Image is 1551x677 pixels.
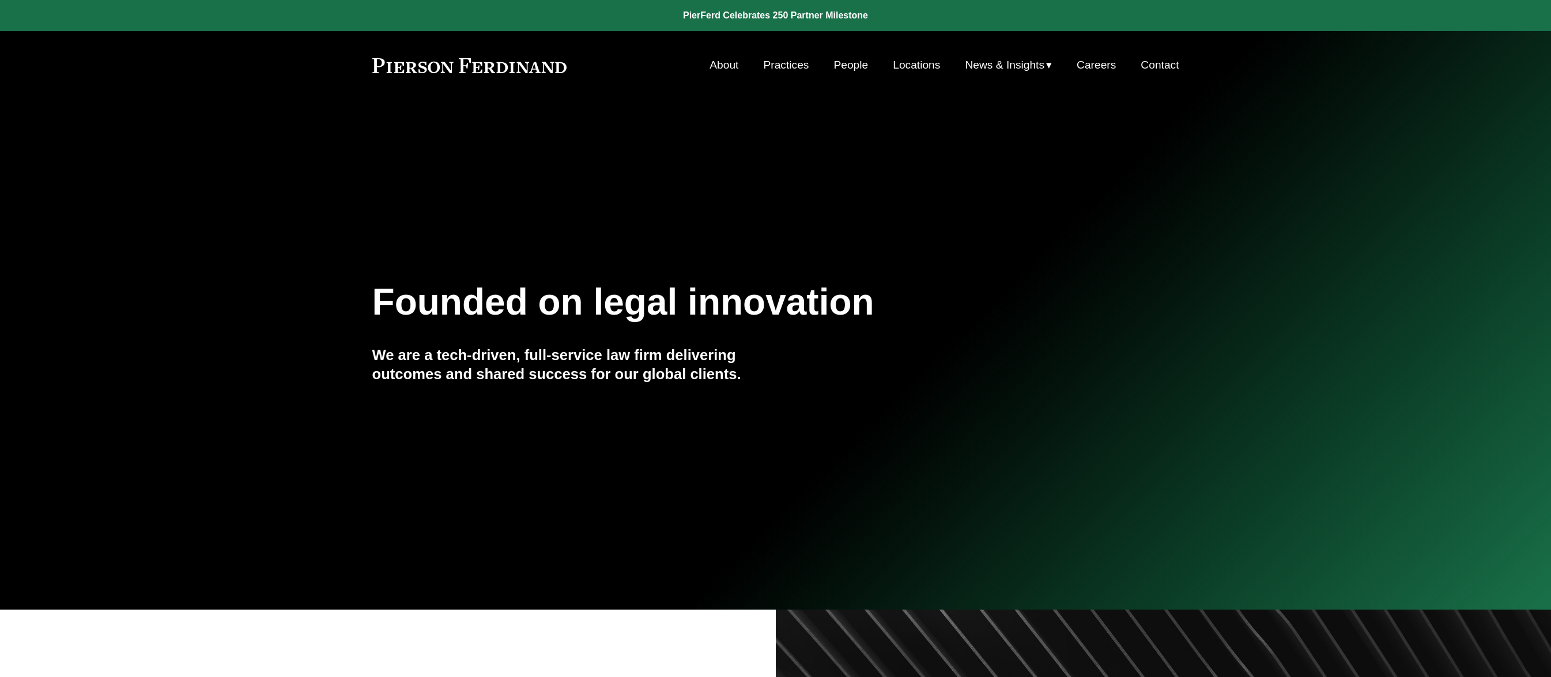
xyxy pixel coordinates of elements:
h1: Founded on legal innovation [372,281,1045,323]
a: Locations [893,54,940,76]
h4: We are a tech-driven, full-service law firm delivering outcomes and shared success for our global... [372,346,776,383]
a: Practices [764,54,809,76]
a: About [710,54,738,76]
a: folder dropdown [965,54,1052,76]
a: Careers [1077,54,1116,76]
span: News & Insights [965,55,1044,75]
a: Contact [1141,54,1179,76]
a: People [833,54,868,76]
